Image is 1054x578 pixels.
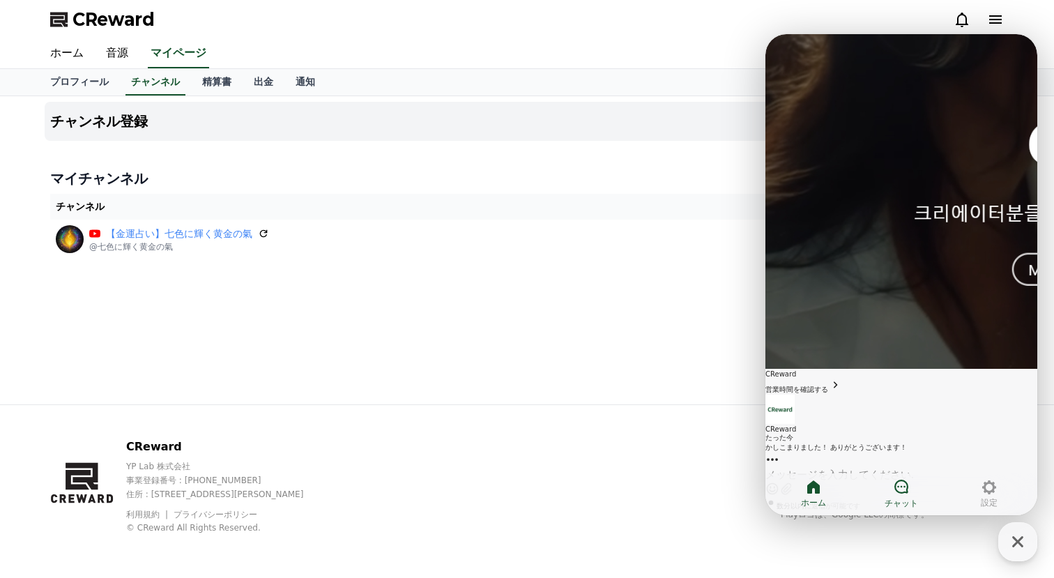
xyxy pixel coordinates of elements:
img: 【金運占い】七色に輝く黄金の氣 [56,225,84,253]
a: 出金 [243,69,284,96]
a: プライバシーポリシー [174,510,257,519]
a: CReward [50,8,155,31]
th: 承認 [730,194,823,220]
p: - [735,232,817,247]
a: 通知 [284,69,326,96]
p: @七色に輝く黄金の氣 [89,241,269,252]
span: CReward [72,8,155,31]
a: 【金運占い】七色に輝く黄金の氣 [106,227,252,241]
a: 精算書 [191,69,243,96]
button: チャンネル登録 [45,102,1009,141]
iframe: Channel chat [765,34,1037,515]
a: 音源 [95,39,139,68]
h4: チャンネル登録 [50,114,148,129]
a: マイページ [148,39,209,68]
p: © CReward All Rights Reserved. [126,522,328,533]
a: ホーム [39,39,95,68]
a: プロフィール [39,69,120,96]
p: 住所 : [STREET_ADDRESS][PERSON_NAME] [126,489,328,500]
th: チャンネル [50,194,730,220]
p: 事業登録番号 : [PHONE_NUMBER] [126,475,328,486]
h4: マイチャンネル [50,169,1004,188]
a: チャンネル [125,69,185,96]
p: YP Lab 株式会社 [126,461,328,472]
p: CReward [126,439,328,455]
a: 利用規約 [126,510,170,519]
